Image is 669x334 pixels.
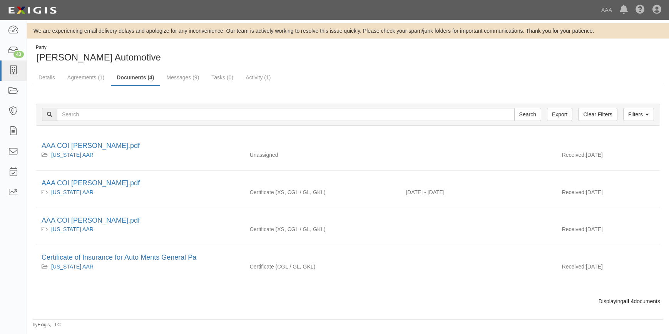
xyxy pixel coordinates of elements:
[42,141,654,151] div: AAA COI KJ Lees.pdf
[562,188,586,196] p: Received:
[206,70,239,85] a: Tasks (0)
[38,322,61,327] a: Exigis, LLC
[244,188,400,196] div: Excess/Umbrella Liability Commercial General Liability / Garage Liability Garage Keepers Liability
[42,188,238,196] div: California AAR
[51,189,94,195] a: [US_STATE] AAR
[37,52,161,62] span: [PERSON_NAME] Automotive
[51,264,94,270] a: [US_STATE] AAR
[42,142,140,149] a: AAA COI [PERSON_NAME].pdf
[244,225,400,233] div: Excess/Umbrella Liability Commercial General Liability / Garage Liability Garage Keepers Liability
[51,152,94,158] a: [US_STATE] AAR
[547,108,572,121] a: Export
[623,298,634,304] b: all 4
[62,70,110,85] a: Agreements (1)
[623,108,654,121] a: Filters
[6,3,59,17] img: logo-5460c22ac91f19d4615b14bd174203de0afe785f0fc80cf4dbbc73dc1793850b.png
[240,70,276,85] a: Activity (1)
[42,253,196,261] a: Certificate of Insurance for Auto Ments General Pa
[597,2,616,18] a: AAA
[13,51,24,58] div: 43
[400,225,556,226] div: Effective - Expiration
[57,108,515,121] input: Search
[42,217,140,224] a: AAA COI [PERSON_NAME].pdf
[244,263,400,270] div: Commercial General Liability / Garage Liability Garage Keepers Liability
[36,44,161,51] div: Party
[556,263,660,274] div: [DATE]
[33,70,61,85] a: Details
[111,70,160,86] a: Documents (4)
[556,151,660,163] div: [DATE]
[30,297,666,305] div: Displaying documents
[42,253,654,263] div: Certificate of Insurance for Auto Ments General Pa
[161,70,205,85] a: Messages (9)
[33,44,342,64] div: KJ Lee's Automotive
[562,151,586,159] p: Received:
[562,263,586,270] p: Received:
[42,225,238,233] div: California AAR
[514,108,541,121] input: Search
[33,322,61,328] small: by
[556,225,660,237] div: [DATE]
[636,5,645,15] i: Help Center - Complianz
[42,216,654,226] div: AAA COI KJ Lee.pdf
[42,178,654,188] div: AAA COI KJ Lee.pdf
[42,151,238,159] div: California AAR
[27,27,669,35] div: We are experiencing email delivery delays and apologize for any inconvenience. Our team is active...
[562,225,586,233] p: Received:
[42,179,140,187] a: AAA COI [PERSON_NAME].pdf
[51,226,94,232] a: [US_STATE] AAR
[42,263,238,270] div: California AAR
[578,108,617,121] a: Clear Filters
[556,188,660,200] div: [DATE]
[244,151,400,159] div: Unassigned
[400,188,556,196] div: Effective 09/09/2024 - Expiration 09/09/2025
